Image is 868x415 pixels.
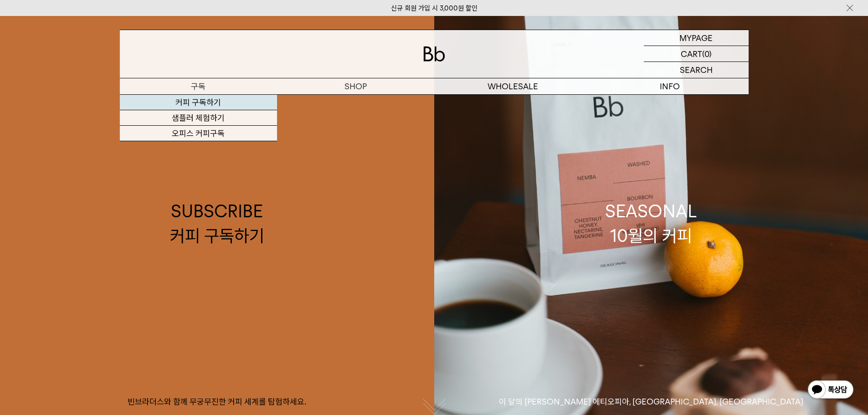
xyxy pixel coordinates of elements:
[591,78,749,94] p: INFO
[120,110,277,126] a: 샘플러 체험하기
[423,46,445,61] img: 로고
[644,30,749,46] a: MYPAGE
[605,199,697,247] div: SEASONAL 10월의 커피
[681,46,702,61] p: CART
[702,46,712,61] p: (0)
[679,30,713,46] p: MYPAGE
[680,62,713,78] p: SEARCH
[434,78,591,94] p: WHOLESALE
[644,46,749,62] a: CART (0)
[170,199,264,247] div: SUBSCRIBE 커피 구독하기
[120,78,277,94] a: 구독
[120,126,277,141] a: 오피스 커피구독
[391,4,478,12] a: 신규 회원 가입 시 3,000원 할인
[807,379,854,401] img: 카카오톡 채널 1:1 채팅 버튼
[277,78,434,94] a: SHOP
[120,95,277,110] a: 커피 구독하기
